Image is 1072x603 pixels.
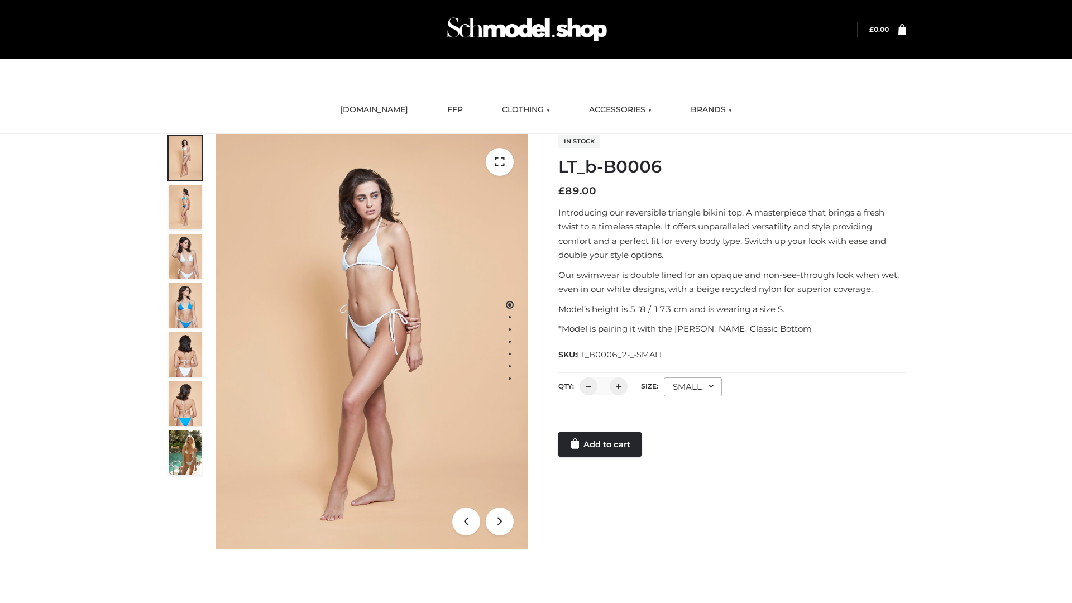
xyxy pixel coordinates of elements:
[494,98,558,122] a: CLOTHING
[558,322,906,336] p: *Model is pairing it with the [PERSON_NAME] Classic Bottom
[558,205,906,262] p: Introducing our reversible triangle bikini top. A masterpiece that brings a fresh twist to a time...
[581,98,660,122] a: ACCESSORIES
[869,25,889,33] bdi: 0.00
[332,98,417,122] a: [DOMAIN_NAME]
[169,234,202,279] img: ArielClassicBikiniTop_CloudNine_AzureSky_OW114ECO_3-scaled.jpg
[558,268,906,296] p: Our swimwear is double lined for an opaque and non-see-through look when wet, even in our white d...
[169,430,202,475] img: Arieltop_CloudNine_AzureSky2.jpg
[558,185,596,197] bdi: 89.00
[558,185,565,197] span: £
[558,135,600,148] span: In stock
[169,185,202,229] img: ArielClassicBikiniTop_CloudNine_AzureSky_OW114ECO_2-scaled.jpg
[443,7,611,51] img: Schmodel Admin 964
[664,377,722,396] div: SMALL
[169,332,202,377] img: ArielClassicBikiniTop_CloudNine_AzureSky_OW114ECO_7-scaled.jpg
[682,98,740,122] a: BRANDS
[558,302,906,317] p: Model’s height is 5 ‘8 / 173 cm and is wearing a size S.
[558,157,906,177] h1: LT_b-B0006
[869,25,874,33] span: £
[169,381,202,426] img: ArielClassicBikiniTop_CloudNine_AzureSky_OW114ECO_8-scaled.jpg
[169,136,202,180] img: ArielClassicBikiniTop_CloudNine_AzureSky_OW114ECO_1-scaled.jpg
[558,432,642,457] a: Add to cart
[216,134,528,549] img: ArielClassicBikiniTop_CloudNine_AzureSky_OW114ECO_1
[641,382,658,390] label: Size:
[558,382,574,390] label: QTY:
[869,25,889,33] a: £0.00
[169,283,202,328] img: ArielClassicBikiniTop_CloudNine_AzureSky_OW114ECO_4-scaled.jpg
[558,348,665,361] span: SKU:
[577,350,664,360] span: LT_B0006_2-_-SMALL
[439,98,471,122] a: FFP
